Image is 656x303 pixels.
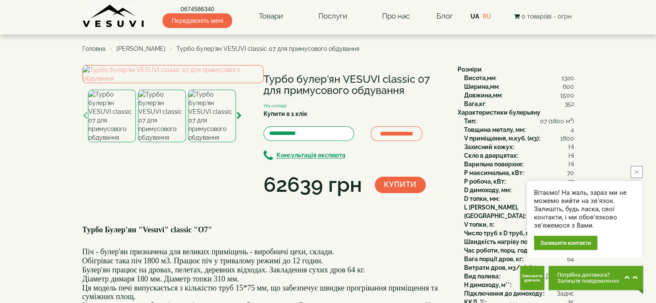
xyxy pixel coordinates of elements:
[464,204,526,219] b: L [PERSON_NAME], [GEOGRAPHIC_DATA]:
[464,177,574,186] div: :
[82,45,106,52] a: Головна
[557,278,620,284] span: Залиште повідомлення
[458,66,482,73] b: Розміри
[464,281,511,288] b: H димоходу, м**:
[567,255,574,263] span: 64
[264,74,445,97] h1: Турбо булер'ян VESUVI classic 07 для примусового обдування
[264,170,362,200] div: 62639 грн
[464,100,485,107] b: Вага,кг
[568,160,574,169] span: Ні
[464,91,574,100] div: :
[464,230,536,237] b: Число труб x D труб, мм:
[464,75,496,81] b: Висота,мм
[464,290,544,297] b: Підключення до димоходу:
[464,92,502,99] b: Довжина,мм
[464,281,574,289] div: :
[464,195,499,202] b: D топки, мм:
[464,187,511,194] b: D димоходу, мм:
[276,152,345,159] b: Консультація експерта
[560,91,574,100] span: 1500
[82,247,334,256] font: Піч - булер'ян призначена для великих приміщень - виробничі цехи, склади.
[549,266,643,290] button: Chat button
[464,221,494,228] b: V топки, л:
[464,134,574,143] div: :
[464,169,524,176] b: P максимальна, кВт:
[82,266,365,274] font: Булер'ян працює на дровах, пелетах, деревних відходах. Закладення сухих дров 64 кг.
[464,161,523,168] b: Варильна поверхня:
[557,289,574,298] span: Заднє
[464,247,529,254] b: Час роботи, порц. год:
[464,186,574,194] div: :
[464,256,523,262] b: Вага порції дров, кг:
[464,272,574,281] div: :
[464,169,574,177] div: :
[163,13,232,28] span: Передзвоніть мені
[565,100,574,108] span: 352
[464,264,533,271] b: Витрати дров, м3/міс*:
[534,189,635,230] div: Вітаємо! На жаль, зараз ми не можемо вийти на зв'язок. Залишіть, будь ласка, свої контакти, і ми ...
[571,125,574,134] span: 4
[464,238,565,245] b: Швидкість нагріву повітря, м3/хв:
[309,6,355,26] a: Послуги
[464,100,574,108] div: :
[464,151,574,160] div: :
[176,45,359,52] span: Турбо булер'ян VESUVI classic 07 для примусового обдування
[250,6,292,26] a: Товари
[464,135,540,142] b: V приміщення, м.куб. (м3):
[82,225,212,234] b: Турбо Булер'ян "Vesuvi" classic "О7"
[88,90,136,142] img: Турбо булер'ян VESUVI classic 07 для примусового обдування
[563,82,574,91] span: 600
[562,74,574,82] span: 1320
[82,65,264,83] img: Турбо булер'ян VESUVI classic 07 для примусового обдування
[464,160,574,169] div: :
[464,263,574,272] div: :
[464,83,499,90] b: Ширина,мм
[375,177,426,193] button: Купити
[557,272,620,278] span: Потрібна допомога?
[464,178,505,185] b: P робоча, кВт:
[464,237,574,246] div: :
[464,246,574,255] div: :
[458,109,540,116] b: Характеристики булерьяну
[82,256,323,265] font: Обігріває така піч 1800 м3. Працює піч у тривалому режимі до 12 годин.
[534,236,597,250] div: Залишити контакти
[521,13,571,20] span: 0 товар(ів) - 0грн
[520,266,544,290] button: Get Call button
[511,12,574,21] button: 0 товар(ів) - 0грн
[374,6,418,26] a: Про нас
[464,203,574,220] div: :
[522,274,543,282] span: Замовити дзвінок
[464,118,476,125] b: Тип:
[631,166,643,178] button: close button
[464,220,574,229] div: :
[471,13,479,20] a: UA
[464,143,574,151] div: :
[483,13,491,20] a: RU
[568,143,574,151] span: Ні
[138,90,186,142] img: Турбо булер'ян VESUVI classic 07 для примусового обдування
[560,134,574,143] span: 1800
[82,284,438,301] font: Ця модель печі випускається з кількістю труб 15*75 мм, що забезпечує швидке прогрівання приміщенн...
[566,263,574,272] span: 9.9
[116,45,166,52] a: [PERSON_NAME]
[464,144,514,150] b: Захисний кожух:
[464,289,574,298] div: :
[188,90,236,142] img: Турбо булер'ян VESUVI classic 07 для примусового обдування
[82,275,239,283] font: Діаметр димаря 180 мм. Діаметр топки 310 мм.
[464,229,574,237] div: :
[540,117,574,125] span: 07 (1800 м³)
[464,117,574,125] div: :
[464,255,574,263] div: :
[464,194,574,203] div: :
[163,5,232,13] a: 0674586340
[264,103,287,109] small: На складі
[264,109,308,118] label: Купити в 1 клік
[464,273,500,280] b: Вид палива:
[464,152,518,159] b: Скло в дверцятах:
[464,74,574,82] div: :
[82,4,145,28] img: content
[464,82,574,91] div: :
